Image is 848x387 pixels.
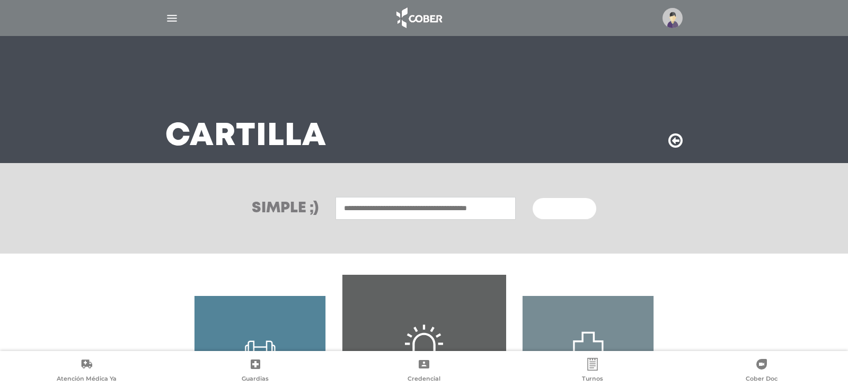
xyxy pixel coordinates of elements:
[171,358,339,385] a: Guardias
[746,375,778,384] span: Cober Doc
[582,375,603,384] span: Turnos
[391,5,446,31] img: logo_cober_home-white.png
[677,358,846,385] a: Cober Doc
[533,198,596,219] button: Buscar
[165,12,179,25] img: Cober_menu-lines-white.svg
[2,358,171,385] a: Atención Médica Ya
[545,205,576,213] span: Buscar
[408,375,440,384] span: Credencial
[508,358,677,385] a: Turnos
[340,358,508,385] a: Credencial
[242,375,269,384] span: Guardias
[662,8,683,28] img: profile-placeholder.svg
[57,375,117,384] span: Atención Médica Ya
[165,123,326,150] h3: Cartilla
[252,201,319,216] h3: Simple ;)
